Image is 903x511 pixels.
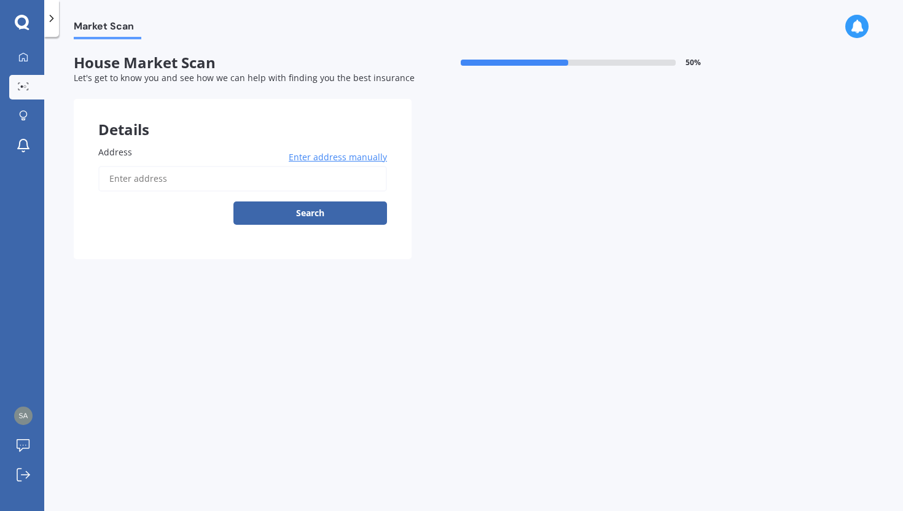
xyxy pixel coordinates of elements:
span: Market Scan [74,20,141,37]
div: Details [74,99,412,136]
span: 50 % [686,58,701,67]
input: Enter address [98,166,387,192]
button: Search [233,201,387,225]
span: Let's get to know you and see how we can help with finding you the best insurance [74,72,415,84]
span: Address [98,146,132,158]
img: 17aa380f2801f8dc7a93327472186a77 [14,407,33,425]
span: House Market Scan [74,54,412,72]
span: Enter address manually [289,151,387,163]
